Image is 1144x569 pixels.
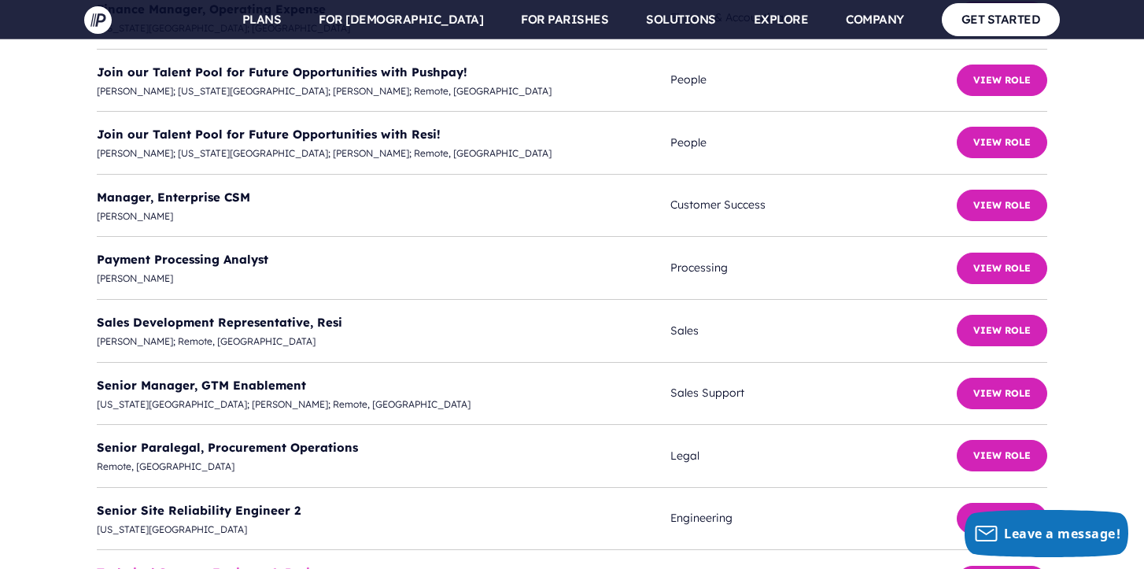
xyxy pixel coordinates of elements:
span: Engineering [670,508,957,528]
span: Legal [670,446,957,466]
a: Join our Talent Pool for Future Opportunities with Pushpay! [97,65,467,79]
a: GET STARTED [942,3,1061,35]
span: [PERSON_NAME]; Remote, [GEOGRAPHIC_DATA] [97,333,670,350]
a: Senior Site Reliability Engineer 2 [97,503,301,518]
button: View Role [957,253,1047,284]
a: Payment Processing Analyst [97,252,268,267]
button: View Role [957,65,1047,96]
span: Leave a message! [1004,525,1120,542]
a: Senior Paralegal, Procurement Operations [97,440,358,455]
button: Leave a message! [965,510,1128,557]
span: Processing [670,258,957,278]
span: [PERSON_NAME]; [US_STATE][GEOGRAPHIC_DATA]; [PERSON_NAME]; Remote, [GEOGRAPHIC_DATA] [97,145,670,162]
span: [PERSON_NAME] [97,208,670,225]
span: People [670,133,957,153]
span: Sales Support [670,383,957,403]
span: Customer Success [670,195,957,215]
span: Sales [670,321,957,341]
a: Senior Manager, GTM Enablement [97,378,306,393]
button: View Role [957,378,1047,409]
span: [US_STATE][GEOGRAPHIC_DATA] [97,521,670,538]
span: Remote, [GEOGRAPHIC_DATA] [97,458,670,475]
a: Manager, Enterprise CSM [97,190,250,205]
button: View Role [957,127,1047,158]
button: View Role [957,190,1047,221]
button: View Role [957,315,1047,346]
span: [PERSON_NAME]; [US_STATE][GEOGRAPHIC_DATA]; [PERSON_NAME]; Remote, [GEOGRAPHIC_DATA] [97,83,670,100]
span: People [670,70,957,90]
button: View Role [957,440,1047,471]
button: View Role [957,503,1047,534]
span: [US_STATE][GEOGRAPHIC_DATA]; [PERSON_NAME]; Remote, [GEOGRAPHIC_DATA] [97,396,670,413]
a: Sales Development Representative, Resi [97,315,342,330]
a: Join our Talent Pool for Future Opportunities with Resi! [97,127,441,142]
span: [PERSON_NAME] [97,270,670,287]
